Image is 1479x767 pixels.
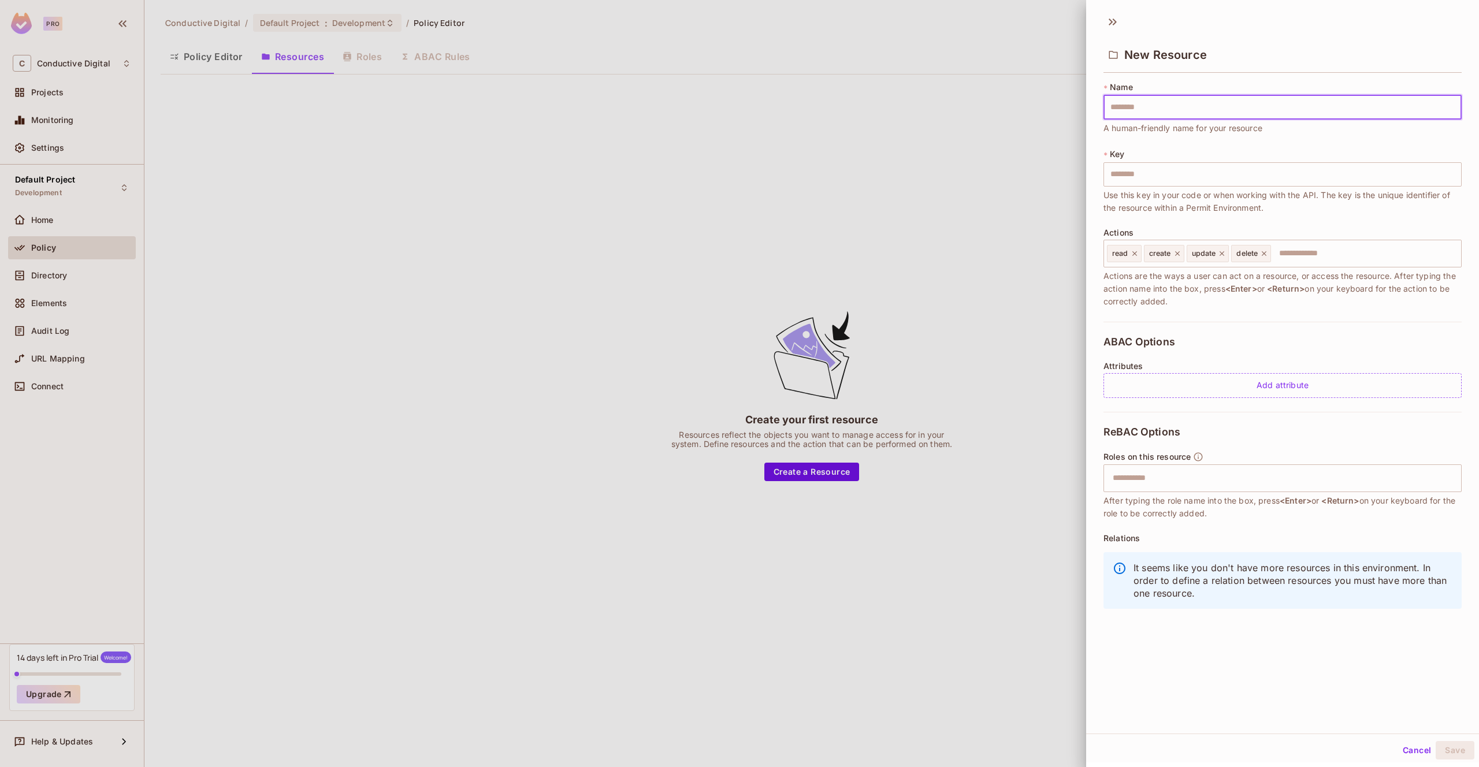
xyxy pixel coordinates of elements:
div: delete [1231,245,1271,262]
button: Save [1436,741,1474,759]
span: create [1149,249,1171,258]
span: Relations [1103,534,1140,543]
div: update [1187,245,1229,262]
span: read [1112,249,1128,258]
span: A human-friendly name for your resource [1103,122,1262,135]
span: Use this key in your code or when working with the API. The key is the unique identifier of the r... [1103,189,1462,214]
span: Roles on this resource [1103,452,1191,461]
span: update [1192,249,1216,258]
div: create [1144,245,1184,262]
span: <Return> [1321,496,1359,505]
span: Attributes [1103,362,1143,371]
div: Add attribute [1103,373,1462,398]
span: ReBAC Options [1103,426,1180,438]
span: <Enter> [1225,284,1257,293]
span: New Resource [1124,48,1207,62]
span: Actions are the ways a user can act on a resource, or access the resource. After typing the actio... [1103,270,1462,308]
p: It seems like you don't have more resources in this environment. In order to define a relation be... [1134,561,1452,600]
span: ABAC Options [1103,336,1175,348]
span: Actions [1103,228,1134,237]
span: <Enter> [1280,496,1311,505]
span: delete [1236,249,1258,258]
span: After typing the role name into the box, press or on your keyboard for the role to be correctly a... [1103,494,1462,520]
div: read [1107,245,1142,262]
span: Key [1110,150,1124,159]
span: <Return> [1267,284,1305,293]
span: Name [1110,83,1133,92]
button: Cancel [1398,741,1436,759]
